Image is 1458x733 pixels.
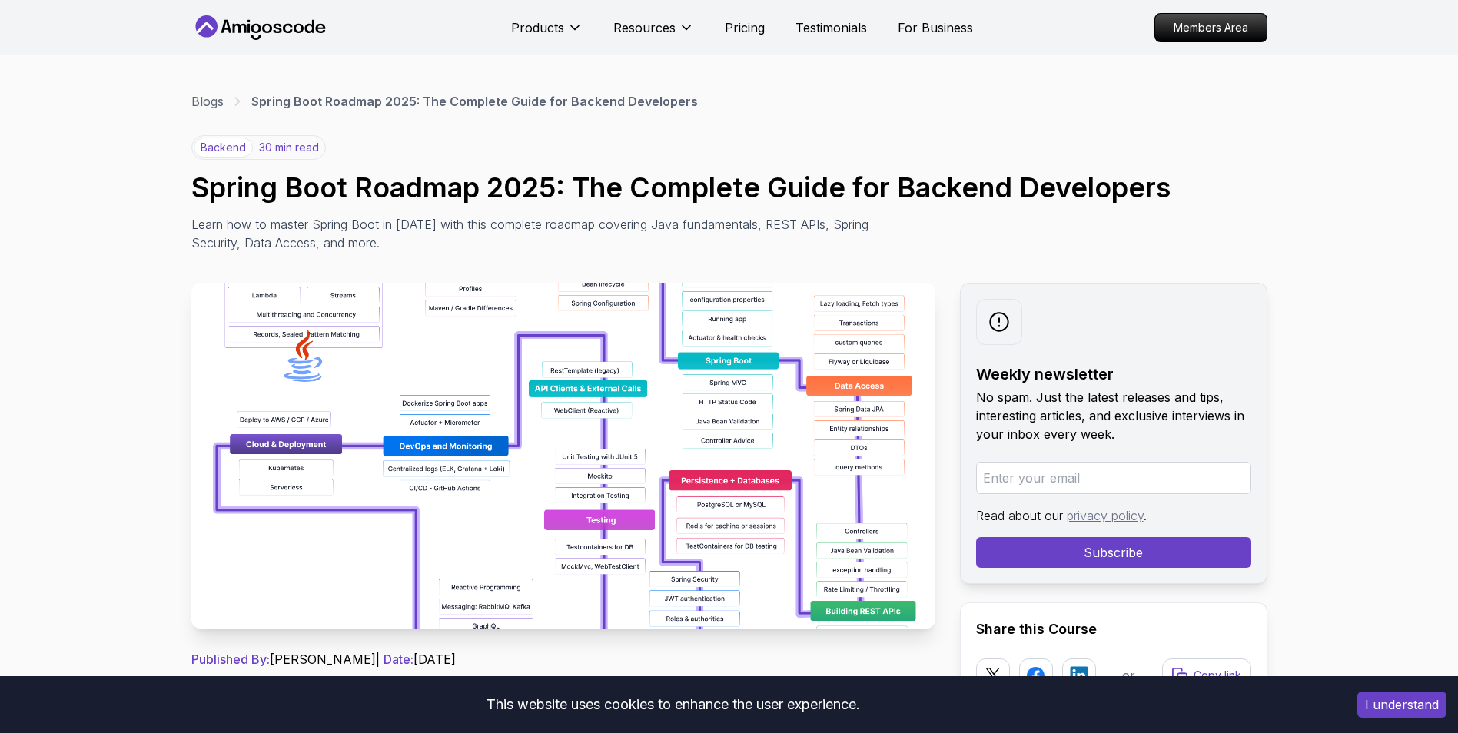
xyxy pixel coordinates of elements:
button: Accept cookies [1357,692,1446,718]
p: Read about our . [976,506,1251,525]
input: Enter your email [976,462,1251,494]
a: Blogs [191,92,224,111]
a: Pricing [725,18,765,37]
h2: Weekly newsletter [976,363,1251,385]
p: [PERSON_NAME] | [DATE] [191,650,935,668]
p: or [1122,666,1135,685]
a: Members Area [1154,13,1267,42]
a: Testimonials [795,18,867,37]
button: Subscribe [976,537,1251,568]
p: Resources [613,18,676,37]
button: Products [511,18,583,49]
button: Resources [613,18,694,49]
p: Products [511,18,564,37]
h1: Spring Boot Roadmap 2025: The Complete Guide for Backend Developers [191,172,1267,203]
p: 30 min read [259,140,319,155]
div: This website uses cookies to enhance the user experience. [12,688,1334,721]
img: Spring Boot Roadmap 2025: The Complete Guide for Backend Developers thumbnail [191,283,935,629]
p: Learn how to master Spring Boot in [DATE] with this complete roadmap covering Java fundamentals, ... [191,215,880,252]
a: privacy policy [1067,508,1144,523]
h2: Share this Course [976,619,1251,640]
span: Published By: [191,652,270,667]
p: Spring Boot Roadmap 2025: The Complete Guide for Backend Developers [251,92,698,111]
p: Copy link [1194,668,1241,683]
p: Members Area [1155,14,1267,41]
p: No spam. Just the latest releases and tips, interesting articles, and exclusive interviews in you... [976,388,1251,443]
p: backend [194,138,253,158]
span: Date: [384,652,413,667]
a: For Business [898,18,973,37]
button: Copy link [1162,658,1251,692]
